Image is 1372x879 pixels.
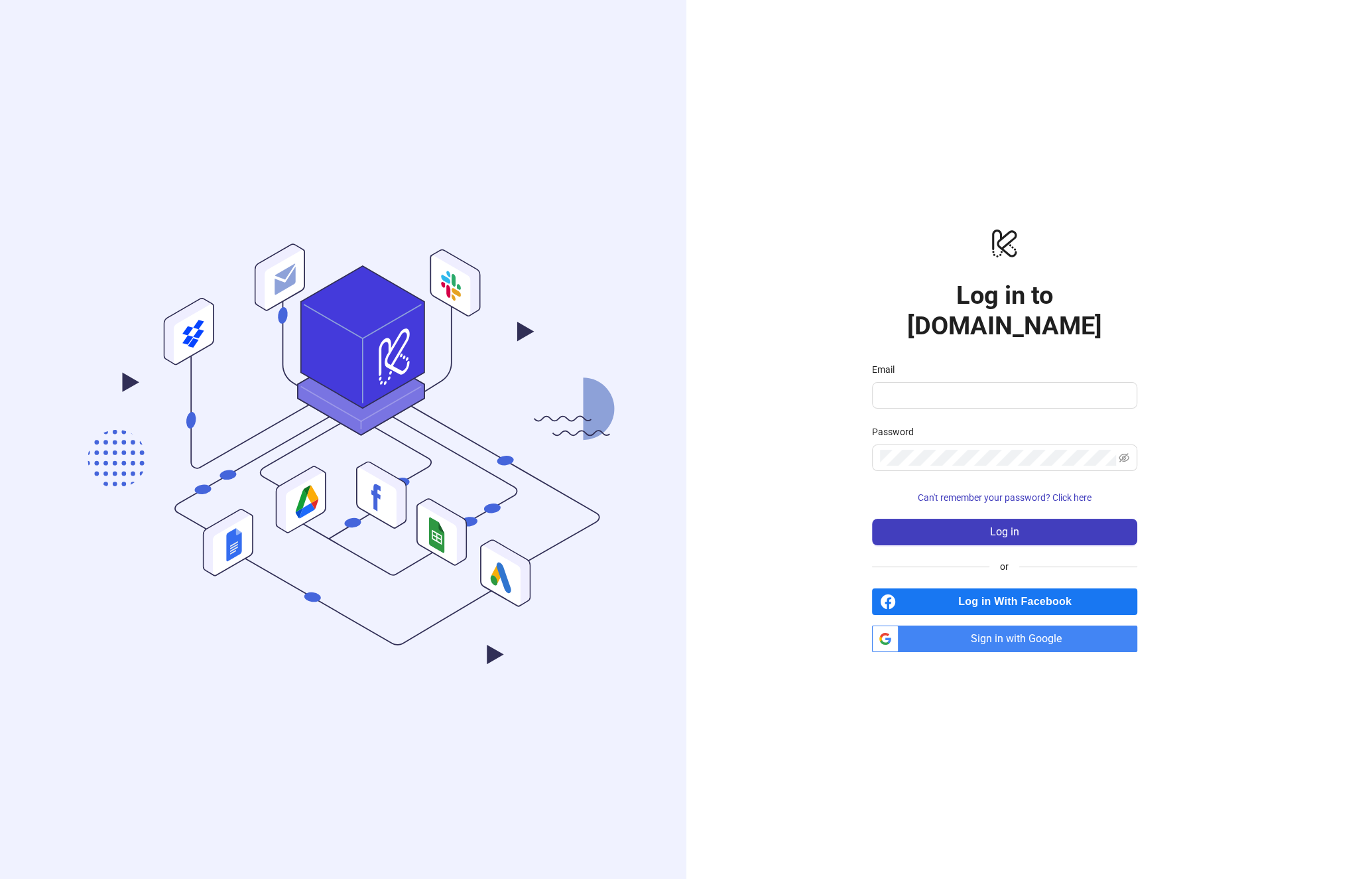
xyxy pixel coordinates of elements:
label: Password [872,425,922,439]
span: Sign in with Google [904,626,1137,652]
a: Sign in with Google [872,626,1137,652]
span: eye-invisible [1119,452,1129,463]
h1: Log in to [DOMAIN_NAME] [872,280,1137,341]
button: Log in [872,519,1137,545]
input: Email [880,387,1127,403]
input: Password [880,450,1117,466]
span: Can't remember your password? Click here [918,492,1091,503]
a: Log in With Facebook [872,588,1137,615]
span: Log in With Facebook [901,588,1137,615]
a: Can't remember your password? Click here [872,492,1137,503]
span: or [989,559,1019,574]
button: Can't remember your password? Click here [872,487,1137,508]
label: Email [872,362,903,377]
span: Log in [990,526,1019,538]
